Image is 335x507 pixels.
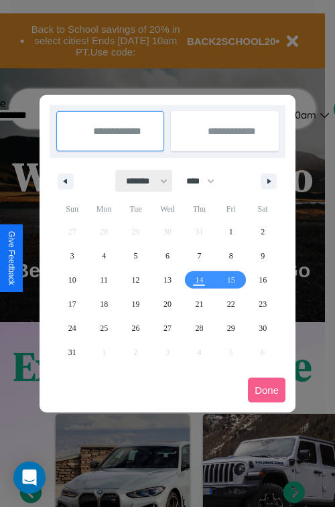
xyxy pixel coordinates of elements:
[259,292,267,316] span: 23
[261,220,265,244] span: 2
[68,268,76,292] span: 10
[215,268,247,292] button: 15
[215,244,247,268] button: 8
[261,244,265,268] span: 9
[132,292,140,316] span: 19
[68,340,76,364] span: 31
[56,292,88,316] button: 17
[184,292,215,316] button: 21
[70,244,74,268] span: 3
[56,198,88,220] span: Sun
[88,198,119,220] span: Mon
[56,244,88,268] button: 3
[259,316,267,340] span: 30
[163,316,172,340] span: 27
[120,268,151,292] button: 12
[247,220,279,244] button: 2
[247,198,279,220] span: Sat
[165,244,170,268] span: 6
[215,198,247,220] span: Fri
[56,316,88,340] button: 24
[184,198,215,220] span: Thu
[197,244,201,268] span: 7
[215,220,247,244] button: 1
[248,378,285,403] button: Done
[184,244,215,268] button: 7
[68,292,76,316] span: 17
[132,268,140,292] span: 12
[163,292,172,316] span: 20
[56,340,88,364] button: 31
[151,244,183,268] button: 6
[215,292,247,316] button: 22
[151,198,183,220] span: Wed
[229,220,233,244] span: 1
[151,292,183,316] button: 20
[151,316,183,340] button: 27
[88,316,119,340] button: 25
[184,268,215,292] button: 14
[7,231,16,285] div: Give Feedback
[88,292,119,316] button: 18
[100,316,108,340] span: 25
[102,244,106,268] span: 4
[163,268,172,292] span: 13
[247,244,279,268] button: 9
[247,268,279,292] button: 16
[227,268,235,292] span: 15
[120,292,151,316] button: 19
[195,268,203,292] span: 14
[120,244,151,268] button: 5
[88,268,119,292] button: 11
[259,268,267,292] span: 16
[195,292,203,316] span: 21
[13,461,46,494] div: Open Intercom Messenger
[229,244,233,268] span: 8
[184,316,215,340] button: 28
[120,198,151,220] span: Tue
[247,316,279,340] button: 30
[227,292,235,316] span: 22
[132,316,140,340] span: 26
[151,268,183,292] button: 13
[134,244,138,268] span: 5
[215,316,247,340] button: 29
[88,244,119,268] button: 4
[100,292,108,316] span: 18
[195,316,203,340] span: 28
[227,316,235,340] span: 29
[68,316,76,340] span: 24
[120,316,151,340] button: 26
[56,268,88,292] button: 10
[247,292,279,316] button: 23
[100,268,108,292] span: 11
